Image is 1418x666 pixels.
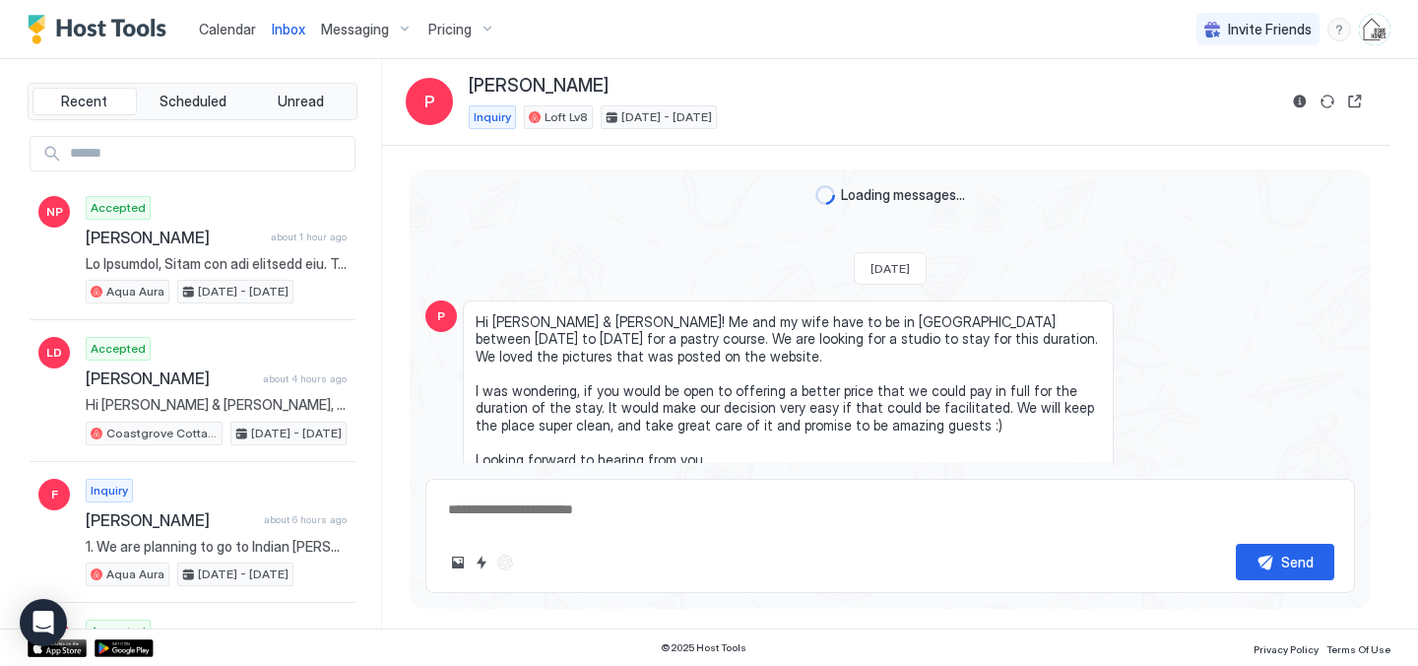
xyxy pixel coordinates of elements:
[251,425,342,442] span: [DATE] - [DATE]
[1316,90,1339,113] button: Sync reservation
[20,599,67,646] div: Open Intercom Messenger
[198,283,289,300] span: [DATE] - [DATE]
[199,19,256,39] a: Calendar
[1254,643,1319,655] span: Privacy Policy
[95,639,154,657] a: Google Play Store
[815,185,835,205] div: loading
[437,307,445,325] span: P
[106,283,164,300] span: Aqua Aura
[91,482,128,499] span: Inquiry
[469,75,609,98] span: [PERSON_NAME]
[1326,643,1390,655] span: Terms Of Use
[1327,18,1351,41] div: menu
[106,425,218,442] span: Coastgrove Cottage
[91,199,146,217] span: Accepted
[424,90,435,113] span: P
[545,108,588,126] span: Loft Lv8
[271,231,347,243] span: about 1 hour ago
[1228,21,1312,38] span: Invite Friends
[841,186,965,204] span: Loading messages...
[1326,637,1390,658] a: Terms Of Use
[278,93,324,110] span: Unread
[28,83,357,120] div: tab-group
[1236,544,1334,580] button: Send
[1281,552,1314,572] div: Send
[199,21,256,37] span: Calendar
[141,88,245,115] button: Scheduled
[198,566,289,583] span: [DATE] - [DATE]
[86,510,256,530] span: [PERSON_NAME]
[91,623,146,640] span: Accepted
[46,344,62,362] span: LD
[248,88,353,115] button: Unread
[86,396,347,414] span: Hi [PERSON_NAME] & [PERSON_NAME], we are going to be in [GEOGRAPHIC_DATA] on and off for a bit an...
[46,203,63,221] span: NP
[446,551,470,574] button: Upload image
[86,368,255,388] span: [PERSON_NAME]
[86,538,347,556] span: 1. We are planning to go to Indian [PERSON_NAME] Tennis Tournament. 2. Yes. 3. Yes. 4. At this ti...
[86,255,347,273] span: Lo Ipsumdol, Sitam con adi elitsedd eiu. Te inci utlabo et dol ma al enima minim veni qui nost ex...
[661,641,746,654] span: © 2025 Host Tools
[428,21,472,38] span: Pricing
[51,486,58,503] span: F
[272,21,305,37] span: Inbox
[1288,90,1312,113] button: Reservation information
[470,551,493,574] button: Quick reply
[106,566,164,583] span: Aqua Aura
[321,21,389,38] span: Messaging
[32,88,137,115] button: Recent
[1359,14,1390,45] div: User profile
[28,639,87,657] a: App Store
[28,15,175,44] a: Host Tools Logo
[61,93,107,110] span: Recent
[476,313,1101,469] span: Hi [PERSON_NAME] & [PERSON_NAME]! Me and my wife have to be in [GEOGRAPHIC_DATA] between [DATE] t...
[263,372,347,385] span: about 4 hours ago
[62,137,354,170] input: Input Field
[1343,90,1367,113] button: Open reservation
[1254,637,1319,658] a: Privacy Policy
[272,19,305,39] a: Inbox
[264,513,347,526] span: about 6 hours ago
[621,108,712,126] span: [DATE] - [DATE]
[870,261,910,276] span: [DATE]
[160,93,226,110] span: Scheduled
[91,340,146,358] span: Accepted
[474,108,511,126] span: Inquiry
[86,228,263,247] span: [PERSON_NAME]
